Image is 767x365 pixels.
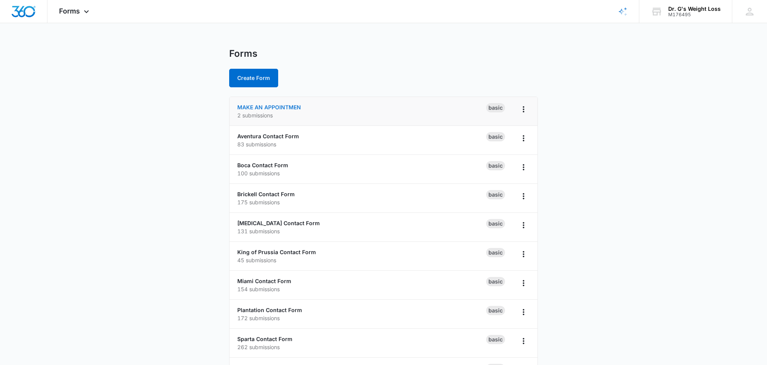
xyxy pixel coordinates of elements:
div: Basic [486,161,505,170]
a: Miami Contact Form [237,278,291,284]
div: account name [668,6,721,12]
div: Basic [486,219,505,228]
a: King of Prussia Contact Form [237,249,316,255]
a: Boca Contact Form [237,162,288,168]
div: Basic [486,277,505,286]
p: 83 submissions [237,140,486,148]
button: Overflow Menu [517,277,530,289]
p: 131 submissions [237,227,486,235]
a: Aventura Contact Form [237,133,299,139]
a: Plantation Contact Form [237,307,302,313]
div: Basic [486,190,505,199]
div: account id [668,12,721,17]
a: Brickell Contact Form [237,191,295,197]
div: Basic [486,103,505,112]
button: Overflow Menu [517,190,530,202]
button: Overflow Menu [517,161,530,173]
p: 45 submissions [237,256,486,264]
button: Overflow Menu [517,103,530,115]
button: Overflow Menu [517,248,530,260]
div: Basic [486,248,505,257]
p: 2 submissions [237,111,486,119]
span: Forms [59,7,80,15]
p: 262 submissions [237,343,486,351]
a: [MEDICAL_DATA] Contact Form [237,220,320,226]
div: Basic [486,335,505,344]
a: MAKE AN APPOINTMEN [237,104,301,110]
a: Sparta Contact Form [237,336,292,342]
p: 154 submissions [237,285,486,293]
div: Basic [486,132,505,141]
div: Basic [486,306,505,315]
button: Overflow Menu [517,335,530,347]
button: Overflow Menu [517,132,530,144]
p: 172 submissions [237,314,486,322]
p: 175 submissions [237,198,486,206]
button: Create Form [229,69,278,87]
h1: Forms [229,48,257,59]
button: Overflow Menu [517,219,530,231]
button: Overflow Menu [517,306,530,318]
p: 100 submissions [237,169,486,177]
